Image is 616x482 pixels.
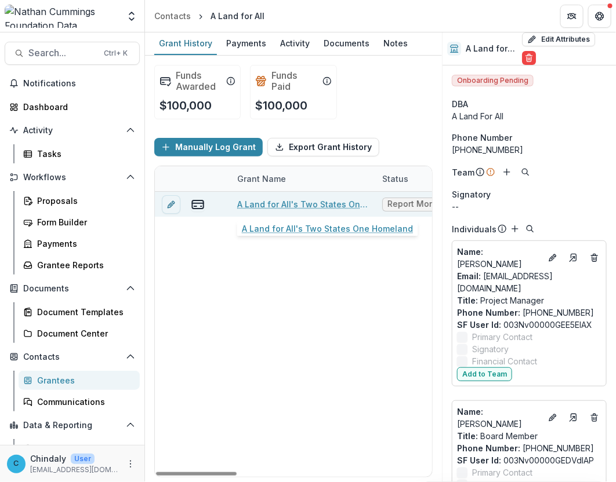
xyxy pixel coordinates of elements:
[457,406,541,430] a: Name: [PERSON_NAME]
[19,191,140,210] a: Proposals
[19,255,140,275] a: Grantee Reports
[37,306,131,318] div: Document Templates
[37,238,131,250] div: Payments
[230,166,375,191] div: Grant Name
[124,5,140,28] button: Open entity switcher
[37,374,131,386] div: Grantees
[452,132,512,144] span: Phone Number
[472,466,532,479] span: Primary Contact
[5,5,119,28] img: Nathan Cummings Foundation Data Sandbox logo
[375,166,462,191] div: Status
[28,48,97,59] span: Search...
[222,32,271,55] a: Payments
[102,47,130,60] div: Ctrl + K
[19,439,140,458] a: Dashboard
[560,5,584,28] button: Partners
[19,302,140,322] a: Document Templates
[457,246,541,270] a: Name: [PERSON_NAME]
[588,251,601,265] button: Deletes
[5,348,140,366] button: Open Contacts
[30,452,66,465] p: Chindaly
[154,35,217,52] div: Grant History
[452,166,474,178] p: Team
[237,198,368,210] a: A Land for All's Two States One Homeland
[457,295,478,305] span: Title :
[23,126,121,136] span: Activity
[37,216,131,228] div: Form Builder
[37,327,131,339] div: Document Center
[472,331,532,343] span: Primary Contact
[457,294,601,306] p: Project Manager
[588,411,601,425] button: Deletes
[457,443,520,453] span: Phone Number :
[23,284,121,294] span: Documents
[519,165,532,179] button: Search
[19,213,140,232] a: Form Builder
[457,367,512,381] button: Add to Team
[457,319,601,331] p: 003Nv00000GEE5EIAX
[457,320,501,330] span: SF User Id :
[452,110,607,122] div: A Land For All
[500,165,514,179] button: Add
[5,42,140,65] button: Search...
[255,97,307,114] p: $100,000
[5,121,140,140] button: Open Activity
[23,101,131,113] div: Dashboard
[564,408,583,427] a: Go to contact
[457,442,601,454] p: [PHONE_NUMBER]
[19,144,140,163] a: Tasks
[523,222,537,236] button: Search
[5,416,140,434] button: Open Data & Reporting
[5,74,140,93] button: Notifications
[546,411,560,425] button: Edit
[457,271,481,281] span: Email:
[154,32,217,55] a: Grant History
[37,148,131,160] div: Tasks
[522,51,536,65] button: Delete
[319,32,374,55] a: Documents
[375,173,415,185] div: Status
[319,35,374,52] div: Documents
[457,306,601,319] p: [PHONE_NUMBER]
[457,270,601,294] a: Email: [EMAIL_ADDRESS][DOMAIN_NAME]
[267,138,379,156] button: Export Grant History
[387,199,450,209] span: Report Monitoring
[154,138,263,156] button: Manually Log Grant
[271,70,317,92] h2: Funds Paid
[23,173,121,182] span: Workflows
[5,168,140,187] button: Open Workflows
[457,308,520,317] span: Phone Number :
[37,195,131,207] div: Proposals
[37,443,131,455] div: Dashboard
[457,406,541,430] p: [PERSON_NAME]
[379,32,412,55] a: Notes
[5,97,140,116] a: Dashboard
[211,10,264,22] div: A Land for All
[230,173,293,185] div: Grant Name
[71,454,95,464] p: User
[222,35,271,52] div: Payments
[457,430,601,442] p: Board Member
[452,75,534,86] span: Onboarding Pending
[457,246,541,270] p: [PERSON_NAME]
[19,234,140,253] a: Payments
[23,79,135,89] span: Notifications
[276,32,314,55] a: Activity
[452,200,607,213] div: --
[191,198,205,211] button: view-payments
[30,465,119,475] p: [EMAIL_ADDRESS][DOMAIN_NAME]
[14,460,19,468] div: Chindaly
[472,343,509,355] span: Signatory
[23,352,121,362] span: Contacts
[546,251,560,265] button: Edit
[588,5,611,28] button: Get Help
[19,324,140,343] a: Document Center
[176,70,222,92] h2: Funds Awarded
[37,259,131,271] div: Grantee Reports
[379,35,412,52] div: Notes
[452,144,607,156] div: [PHONE_NUMBER]
[466,44,517,54] h2: A Land for All
[23,421,121,430] span: Data & Reporting
[564,249,583,267] a: Go to contact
